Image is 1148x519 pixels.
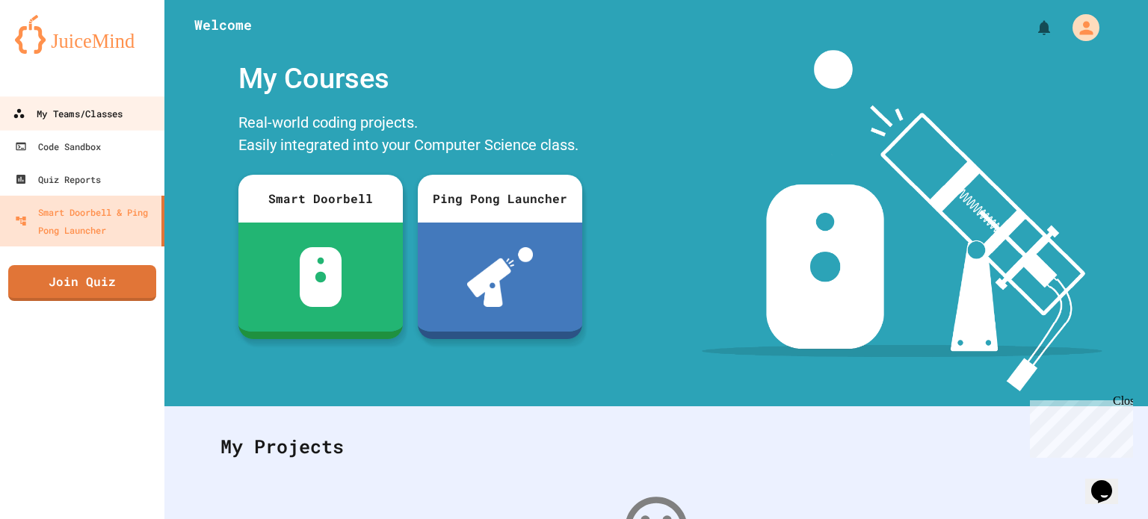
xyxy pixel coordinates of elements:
[1007,15,1057,40] div: My Notifications
[418,175,582,223] div: Ping Pong Launcher
[702,50,1102,391] img: banner-image-my-projects.png
[15,170,101,188] div: Quiz Reports
[15,137,101,155] div: Code Sandbox
[300,247,342,307] img: sdb-white.svg
[15,15,149,54] img: logo-orange.svg
[206,417,1107,476] div: My Projects
[1085,459,1133,504] iframe: chat widget
[231,50,590,108] div: My Courses
[15,203,155,239] div: Smart Doorbell & Ping Pong Launcher
[467,247,534,307] img: ppl-with-ball.png
[6,6,103,95] div: Chat with us now!Close
[8,265,156,301] a: Join Quiz
[1057,10,1103,45] div: My Account
[238,175,403,223] div: Smart Doorbell
[1024,394,1133,458] iframe: chat widget
[231,108,590,164] div: Real-world coding projects. Easily integrated into your Computer Science class.
[13,105,123,123] div: My Teams/Classes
